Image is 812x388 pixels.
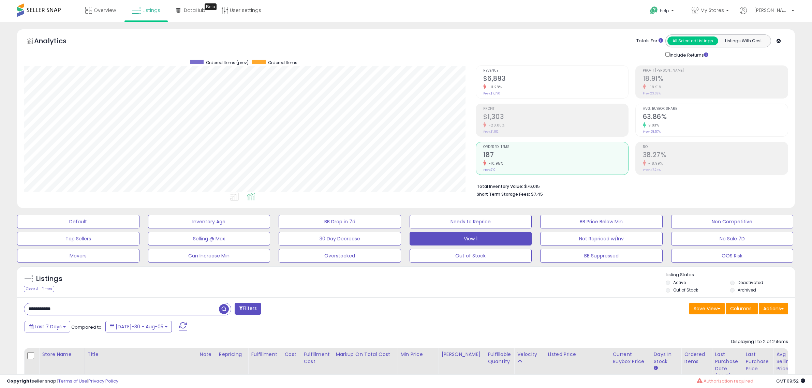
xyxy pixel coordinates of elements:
[646,123,659,128] small: 9.03%
[483,75,628,84] h2: $6,893
[643,130,661,134] small: Prev: 58.57%
[660,51,717,59] div: Include Returns
[660,8,669,14] span: Help
[666,272,795,278] p: Listing States:
[715,351,740,379] div: Last Purchase Date (GMT)
[336,351,395,358] div: Markup on Total Cost
[488,351,511,365] div: Fulfillable Quantity
[35,323,62,330] span: Last 7 Days
[689,303,725,314] button: Save View
[726,303,758,314] button: Columns
[531,191,543,197] span: $7.45
[441,351,482,358] div: [PERSON_NAME]
[673,280,686,285] label: Active
[116,323,163,330] span: [DATE]-30 - Aug-05
[740,7,794,22] a: Hi [PERSON_NAME]
[235,303,261,315] button: Filters
[646,161,663,166] small: -18.99%
[410,232,532,245] button: View 1
[88,378,118,384] a: Privacy Policy
[58,378,87,384] a: Terms of Use
[88,351,194,358] div: Title
[36,274,62,284] h5: Listings
[184,7,205,14] span: DataHub
[400,351,435,358] div: Min Price
[279,249,401,263] button: Overstocked
[219,351,245,358] div: Repricing
[667,36,718,45] button: All Selected Listings
[643,69,788,73] span: Profit [PERSON_NAME]
[486,85,502,90] small: -11.28%
[483,91,500,95] small: Prev: $7,770
[251,351,279,358] div: Fulfillment
[25,321,70,332] button: Last 7 Days
[483,69,628,73] span: Revenue
[612,351,648,365] div: Current Buybox Price
[643,168,661,172] small: Prev: 47.24%
[205,3,217,10] div: Tooltip anchor
[671,232,794,245] button: No Sale 7D
[517,351,542,358] div: Velocity
[645,1,681,22] a: Help
[17,249,139,263] button: Movers
[738,280,763,285] label: Deactivated
[94,7,116,14] span: Overview
[486,123,505,128] small: -28.06%
[700,7,724,14] span: My Stores
[304,351,330,365] div: Fulfillment Cost
[200,351,213,358] div: Note
[206,60,249,65] span: Ordered Items (prev)
[333,348,398,382] th: The percentage added to the cost of goods (COGS) that forms the calculator for Min & Max prices.
[483,168,496,172] small: Prev: 210
[540,215,663,228] button: BB Price Below Min
[643,91,661,95] small: Prev: 23.32%
[105,321,172,332] button: [DATE]-30 - Aug-05
[650,6,658,15] i: Get Help
[673,287,698,293] label: Out of Stock
[671,249,794,263] button: OOS Risk
[653,365,658,371] small: Days In Stock.
[738,287,756,293] label: Archived
[268,60,297,65] span: Ordered Items
[483,113,628,122] h2: $1,303
[643,113,788,122] h2: 63.86%
[17,232,139,245] button: Top Sellers
[643,145,788,149] span: ROI
[410,215,532,228] button: Needs to Reprice
[42,351,82,358] div: Store Name
[17,215,139,228] button: Default
[477,183,523,189] b: Total Inventory Value:
[34,36,80,47] h5: Analytics
[7,378,118,385] div: seller snap | |
[483,130,499,134] small: Prev: $1,812
[540,232,663,245] button: Not Repriced w/Inv
[483,151,628,160] h2: 187
[643,75,788,84] h2: 18.91%
[540,249,663,263] button: BB Suppressed
[745,351,770,372] div: Last Purchase Price
[671,215,794,228] button: Non Competitive
[749,7,789,14] span: Hi [PERSON_NAME]
[477,191,530,197] b: Short Term Storage Fees:
[653,351,678,365] div: Days In Stock
[483,107,628,111] span: Profit
[643,151,788,160] h2: 38.27%
[646,85,662,90] small: -18.91%
[730,305,752,312] span: Columns
[776,378,805,384] span: 2025-08-14 09:52 GMT
[483,145,628,149] span: Ordered Items
[718,36,769,45] button: Listings With Cost
[643,107,788,111] span: Avg. Buybox Share
[684,351,709,365] div: Ordered Items
[279,215,401,228] button: BB Drop in 7d
[548,351,607,358] div: Listed Price
[71,324,103,330] span: Compared to:
[279,232,401,245] button: 30 Day Decrease
[24,286,54,292] div: Clear All Filters
[477,182,783,190] li: $76,015
[759,303,788,314] button: Actions
[148,232,270,245] button: Selling @ Max
[143,7,160,14] span: Listings
[148,215,270,228] button: Inventory Age
[410,249,532,263] button: Out of Stock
